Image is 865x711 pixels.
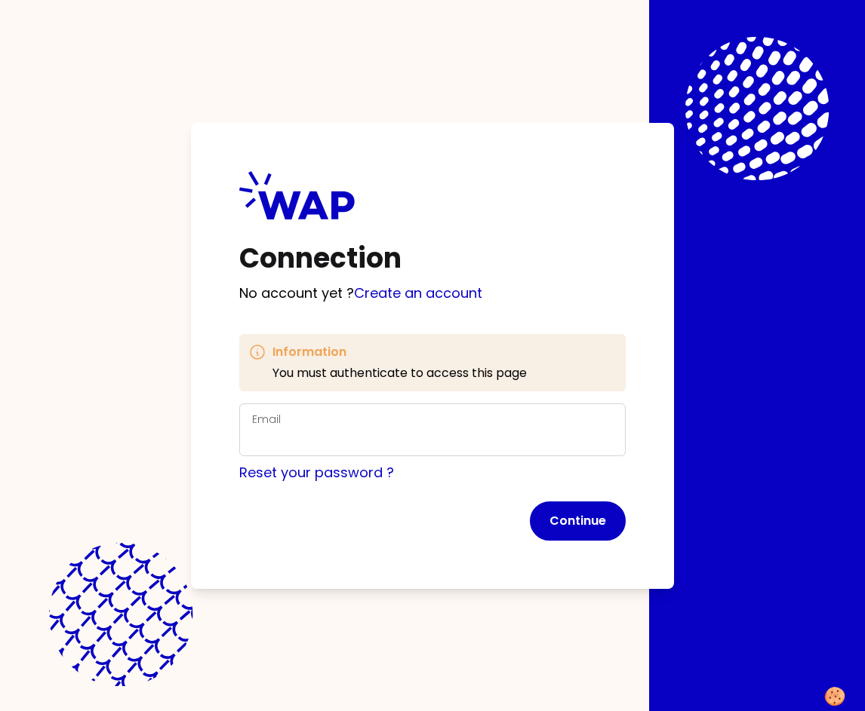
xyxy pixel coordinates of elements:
label: Email [252,412,281,427]
p: No account yet ? [239,283,626,304]
h1: Connection [239,244,626,274]
a: Create an account [354,283,482,302]
a: Reset your password ? [239,463,394,482]
h3: Information [272,343,527,361]
p: You must authenticate to access this page [272,364,527,382]
button: Continue [530,501,626,541]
